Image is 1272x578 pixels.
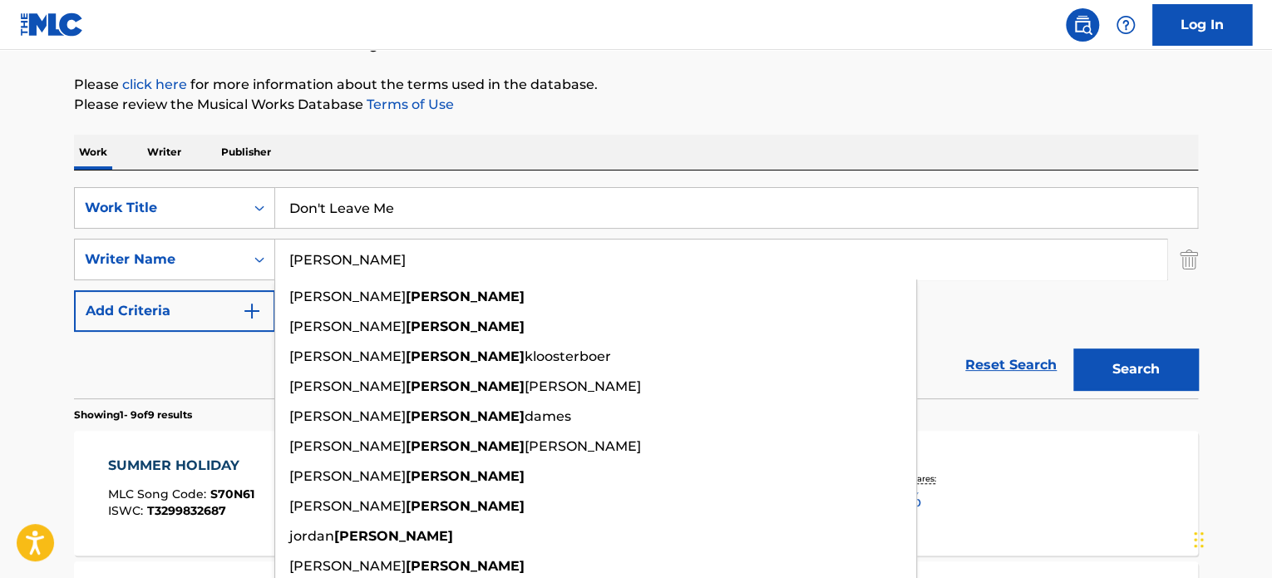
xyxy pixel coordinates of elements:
[216,135,276,170] p: Publisher
[406,319,525,334] strong: [PERSON_NAME]
[1189,498,1272,578] iframe: Chat Widget
[289,289,406,304] span: [PERSON_NAME]
[289,319,406,334] span: [PERSON_NAME]
[74,408,192,422] p: Showing 1 - 9 of 9 results
[289,528,334,544] span: jordan
[74,135,112,170] p: Work
[406,378,525,394] strong: [PERSON_NAME]
[1152,4,1252,46] a: Log In
[1109,8,1142,42] div: Help
[406,438,525,454] strong: [PERSON_NAME]
[74,95,1198,115] p: Please review the Musical Works Database
[108,487,210,501] span: MLC Song Code :
[406,348,525,364] strong: [PERSON_NAME]
[406,408,525,424] strong: [PERSON_NAME]
[525,348,611,364] span: kloosterboer
[289,468,406,484] span: [PERSON_NAME]
[147,503,226,518] span: T3299832687
[406,498,525,514] strong: [PERSON_NAME]
[525,378,641,394] span: [PERSON_NAME]
[74,75,1198,95] p: Please for more information about the terms used in the database.
[74,431,1198,556] a: SUMMER HOLIDAYMLC Song Code:S70N61ISWC:T3299832687Writers (1)[PERSON_NAME]Recording Artists (0)To...
[242,301,262,321] img: 9d2ae6d4665cec9f34b9.svg
[74,290,275,332] button: Add Criteria
[20,12,84,37] img: MLC Logo
[289,408,406,424] span: [PERSON_NAME]
[1180,239,1198,280] img: Delete Criterion
[406,468,525,484] strong: [PERSON_NAME]
[363,96,454,112] a: Terms of Use
[1194,515,1204,565] div: Drag
[289,378,406,394] span: [PERSON_NAME]
[210,487,254,501] span: S70N61
[122,77,187,92] a: click here
[108,503,147,518] span: ISWC :
[406,558,525,574] strong: [PERSON_NAME]
[85,198,234,218] div: Work Title
[406,289,525,304] strong: [PERSON_NAME]
[1066,8,1099,42] a: Public Search
[289,438,406,454] span: [PERSON_NAME]
[1072,15,1092,35] img: search
[289,348,406,364] span: [PERSON_NAME]
[108,456,254,476] div: SUMMER HOLIDAY
[1116,15,1136,35] img: help
[525,438,641,454] span: [PERSON_NAME]
[1073,348,1198,390] button: Search
[957,347,1065,383] a: Reset Search
[525,408,571,424] span: dames
[142,135,186,170] p: Writer
[334,528,453,544] strong: [PERSON_NAME]
[74,187,1198,398] form: Search Form
[289,498,406,514] span: [PERSON_NAME]
[85,249,234,269] div: Writer Name
[289,558,406,574] span: [PERSON_NAME]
